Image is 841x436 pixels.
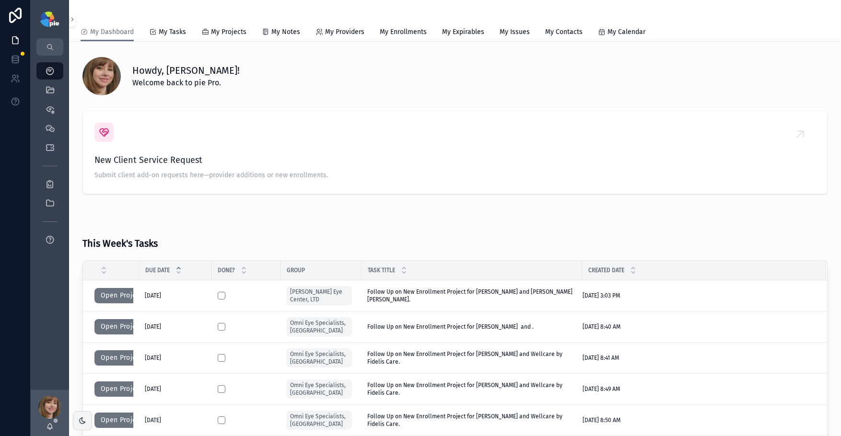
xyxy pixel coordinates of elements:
a: New Client Service RequestSubmit client add-on requests here—provider additions or new enrollments. [83,111,827,194]
span: Omni Eye Specialists, [GEOGRAPHIC_DATA] [290,350,348,366]
span: Submit client add-on requests here—provider additions or new enrollments. [94,171,816,180]
a: My Calendar [598,23,645,43]
span: [DATE] 8:50 AM [583,416,620,424]
span: Follow Up on New Enrollment Project for [PERSON_NAME] and Wellcare by Fidelis Care. [367,350,576,366]
a: Open Project [94,323,149,330]
span: Follow Up on New Enrollment Project for [PERSON_NAME] and [PERSON_NAME] [PERSON_NAME]. [367,288,576,303]
a: My Enrollments [380,23,427,43]
a: Omni Eye Specialists, [GEOGRAPHIC_DATA] [286,317,352,336]
span: [DATE] 8:49 AM [583,385,620,393]
a: Omni Eye Specialists, [GEOGRAPHIC_DATA] [286,348,352,367]
span: [DATE] [145,385,161,393]
span: Due Date [145,266,170,274]
span: My Projects [211,27,246,37]
a: Open Project [94,292,149,299]
button: Open Project [94,413,149,428]
span: [PERSON_NAME] Eye Center, LTD [290,288,348,303]
a: My Contacts [545,23,583,43]
span: My Expirables [442,27,484,37]
a: My Notes [262,23,300,43]
span: My Enrollments [380,27,427,37]
span: New Client Service Request [94,153,816,167]
span: Omni Eye Specialists, [GEOGRAPHIC_DATA] [290,381,348,397]
span: My Providers [325,27,364,37]
span: [DATE] 8:40 AM [583,323,620,331]
span: [DATE] [145,323,161,331]
a: My Tasks [149,23,186,43]
span: My Issues [500,27,530,37]
span: Done? [218,266,235,274]
span: Omni Eye Specialists, [GEOGRAPHIC_DATA] [290,319,348,334]
a: My Providers [315,23,364,43]
span: My Calendar [607,27,645,37]
span: [DATE] [145,354,161,362]
h3: This Week's Tasks [82,236,158,251]
span: Task Title [368,266,395,274]
a: Omni Eye Specialists, [GEOGRAPHIC_DATA] [286,411,352,430]
a: Omni Eye Specialists, [GEOGRAPHIC_DATA] [286,379,352,399]
a: [PERSON_NAME] Eye Center, LTD [286,286,352,305]
div: scrollable content [31,56,69,261]
button: Open Project [94,381,149,397]
span: [DATE] 8:41 AM [583,354,619,362]
button: Open Project [94,319,149,334]
span: Group [287,266,305,274]
span: Omni Eye Specialists, [GEOGRAPHIC_DATA] [290,413,348,428]
span: My Tasks [159,27,186,37]
a: My Issues [500,23,530,43]
span: My Notes [271,27,300,37]
a: Open Project [94,386,149,392]
span: Follow Up on New Enrollment Project for [PERSON_NAME] and Wellcare by Fidelis Care. [367,413,576,428]
a: Open Project [94,417,149,424]
button: Open Project [94,288,149,303]
span: Follow Up on New Enrollment Project for [PERSON_NAME] and Wellcare by Fidelis Care. [367,381,576,397]
button: Open Project [94,350,149,366]
a: My Expirables [442,23,484,43]
a: My Projects [201,23,246,43]
img: App logo [40,11,59,27]
h1: Howdy, [PERSON_NAME]! [132,64,240,77]
span: My Contacts [545,27,583,37]
span: [DATE] 3:03 PM [583,292,620,299]
a: Open Project [94,355,149,361]
span: My Dashboard [90,27,134,37]
a: My Dashboard [81,23,134,42]
span: Follow Up on New Enrollment Project for [PERSON_NAME] and . [367,323,534,331]
span: [DATE] [145,416,161,424]
span: Created Date [588,266,624,274]
span: Welcome back to pie Pro. [132,77,240,89]
span: [DATE] [145,292,161,299]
